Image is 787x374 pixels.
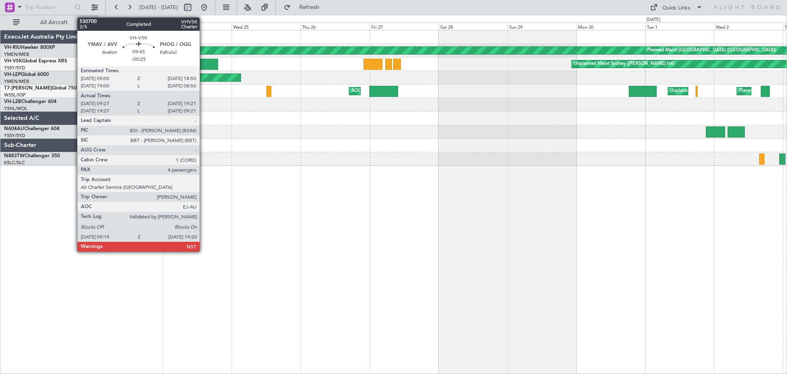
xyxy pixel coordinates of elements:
span: VH-VSK [4,59,22,64]
a: YSSY/SYD [4,133,25,139]
div: AOG Maint London ([GEOGRAPHIC_DATA]) [351,85,443,97]
a: N883TWChallenger 350 [4,154,60,158]
a: VH-VSKGlobal Express XRS [4,59,67,64]
div: Tue 24 [163,23,232,30]
div: Fri 27 [370,23,439,30]
span: N604AU [4,126,24,131]
a: YSHL/WOL [4,106,27,112]
div: Wed 2 [714,23,783,30]
span: All Aircraft [21,20,86,25]
span: [DATE] - [DATE] [139,4,178,11]
a: T7-[PERSON_NAME]Global 7500 [4,86,80,91]
span: T7-[PERSON_NAME] [4,86,52,91]
a: YMEN/MEB [4,78,29,85]
a: WSSL/XSP [4,92,26,98]
a: KSLC/SLC [4,160,25,166]
span: VH-LEP [4,72,21,77]
span: VH-L2B [4,99,21,104]
div: Quick Links [662,4,690,12]
div: Sun 29 [507,23,576,30]
a: YSSY/SYD [4,65,25,71]
div: Mon 23 [94,23,163,30]
span: N883TW [4,154,25,158]
input: Trip Number [25,1,72,14]
div: Thu 26 [300,23,369,30]
span: Refresh [292,5,327,10]
div: Unplanned Maint Sydney ([PERSON_NAME] Intl) [574,58,675,70]
div: Tue 1 [645,23,714,30]
a: VH-RIUHawker 800XP [4,45,55,50]
button: Refresh [280,1,329,14]
span: VH-RIU [4,45,21,50]
a: YMEN/MEB [4,51,29,57]
div: Unplanned Maint [GEOGRAPHIC_DATA] [670,85,754,97]
div: Sat 28 [439,23,507,30]
div: [DATE] [646,16,660,23]
div: Wed 25 [232,23,300,30]
button: Quick Links [646,1,707,14]
a: VH-LEPGlobal 6000 [4,72,49,77]
div: Mon 30 [576,23,645,30]
button: All Aircraft [9,16,89,29]
a: VH-L2BChallenger 604 [4,99,57,104]
a: N604AUChallenger 604 [4,126,59,131]
div: Planned Maint [GEOGRAPHIC_DATA] ([GEOGRAPHIC_DATA]) [647,44,776,57]
div: Planned Maint Camarillo [119,71,171,84]
div: [DATE] [99,16,113,23]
